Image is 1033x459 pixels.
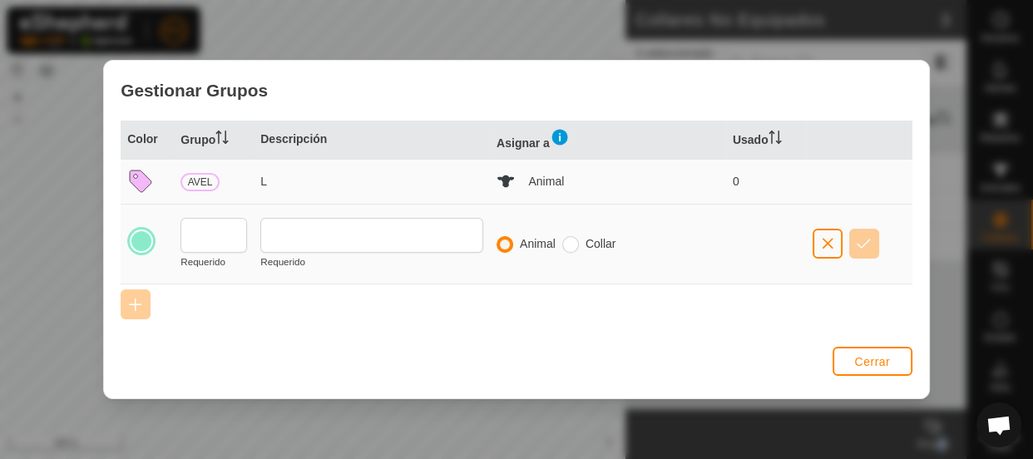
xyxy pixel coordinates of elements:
[833,347,912,376] button: Cerrar
[104,61,929,120] div: Gestionar Grupos
[174,121,254,160] th: Grupo
[528,173,564,190] span: Animal
[726,121,806,160] th: Usado
[854,355,890,368] span: Cerrar
[550,127,570,147] img: Información
[180,173,220,191] span: AVEL
[180,256,225,267] small: Requerido
[490,121,726,160] th: Asignar a
[733,175,739,188] p-celleditor: 0
[976,402,1021,447] div: Chat abierto
[121,121,174,160] th: Color
[254,121,490,160] th: Descripción
[260,175,267,188] p-celleditor: L
[260,256,305,267] small: Requerido
[586,238,616,249] label: Collar
[520,238,556,249] label: Animal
